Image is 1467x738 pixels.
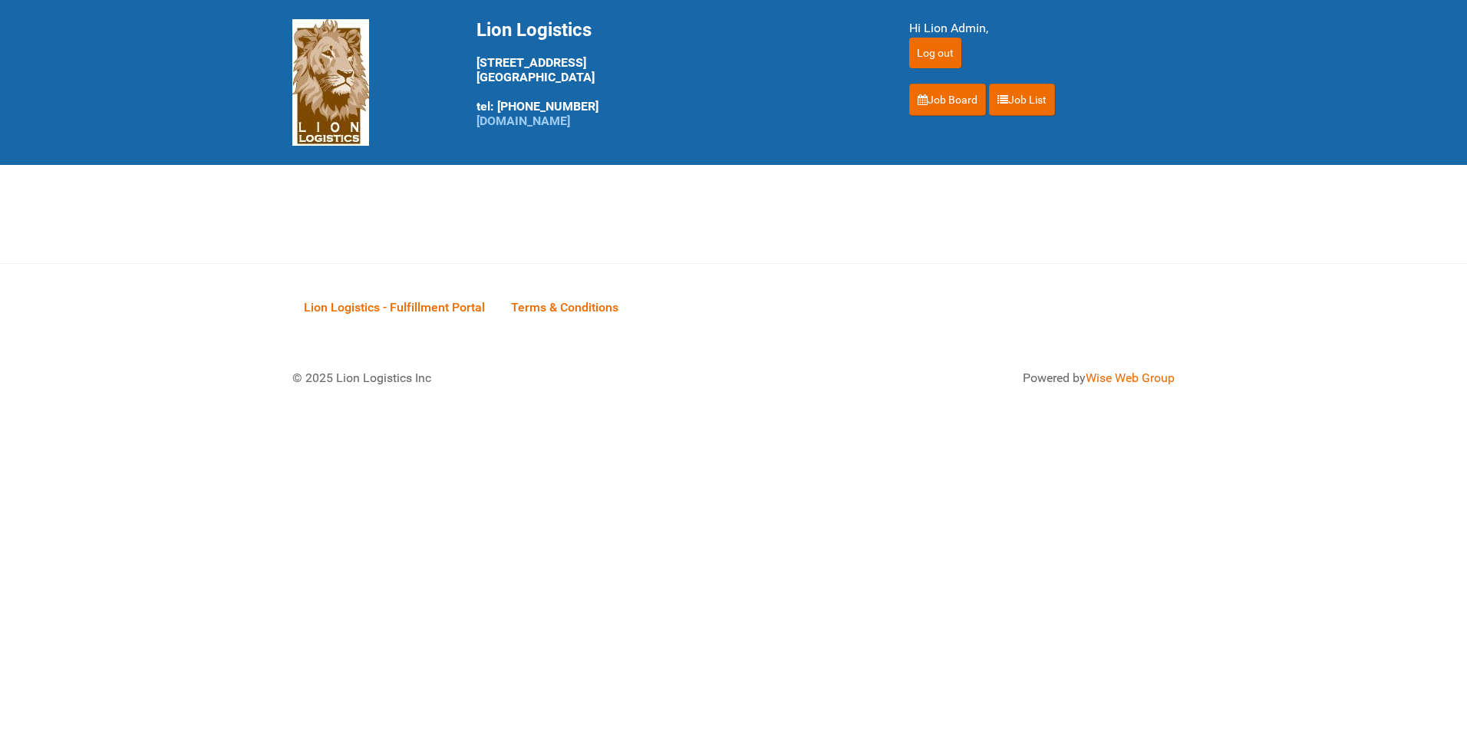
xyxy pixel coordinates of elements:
[292,283,496,331] a: Lion Logistics - Fulfillment Portal
[753,369,1175,387] div: Powered by
[499,283,630,331] a: Terms & Conditions
[909,38,961,68] input: Log out
[909,19,1175,38] div: Hi Lion Admin,
[476,19,592,41] span: Lion Logistics
[281,357,726,399] div: © 2025 Lion Logistics Inc
[476,114,570,128] a: [DOMAIN_NAME]
[292,74,369,89] a: Lion Logistics
[292,19,369,146] img: Lion Logistics
[476,19,871,128] div: [STREET_ADDRESS] [GEOGRAPHIC_DATA] tel: [PHONE_NUMBER]
[1086,371,1175,385] a: Wise Web Group
[511,300,618,315] span: Terms & Conditions
[304,300,485,315] span: Lion Logistics - Fulfillment Portal
[989,84,1055,116] a: Job List
[909,84,986,116] a: Job Board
